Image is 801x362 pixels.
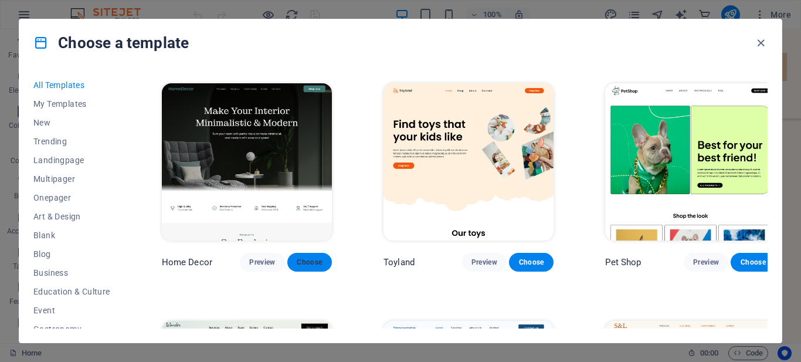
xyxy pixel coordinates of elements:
button: Gastronomy [33,320,110,339]
span: Trending [33,137,110,146]
span: Onepager [33,193,110,202]
span: Preview [249,258,275,267]
button: Trending [33,132,110,151]
button: Preview [240,253,284,272]
p: Home Decor [162,256,212,268]
span: My Templates [33,99,110,109]
button: Business [33,263,110,282]
p: Pet Shop [605,256,641,268]
span: Event [33,306,110,315]
button: Onepager [33,188,110,207]
span: Landingpage [33,155,110,165]
button: Preview [684,253,728,272]
span: All Templates [33,80,110,90]
button: Choose [731,253,775,272]
button: Choose [509,253,554,272]
span: Blank [33,231,110,240]
p: Toyland [383,256,415,268]
span: Choose [518,258,544,267]
img: Home Decor [162,83,332,241]
img: Pet Shop [605,83,775,241]
span: New [33,118,110,127]
span: Multipager [33,174,110,184]
h4: Choose a template [33,33,189,52]
button: Multipager [33,170,110,188]
button: Education & Culture [33,282,110,301]
span: Gastronomy [33,324,110,334]
span: Education & Culture [33,287,110,296]
span: Blog [33,249,110,259]
button: My Templates [33,94,110,113]
span: Choose [297,258,323,267]
span: Business [33,268,110,278]
img: Toyland [383,83,554,241]
button: Landingpage [33,151,110,170]
button: Blog [33,245,110,263]
button: New [33,113,110,132]
span: Choose [740,258,766,267]
span: Preview [471,258,497,267]
button: Event [33,301,110,320]
button: Blank [33,226,110,245]
button: Preview [462,253,507,272]
span: Art & Design [33,212,110,221]
button: All Templates [33,76,110,94]
button: Choose [287,253,332,272]
button: Art & Design [33,207,110,226]
span: Preview [693,258,719,267]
